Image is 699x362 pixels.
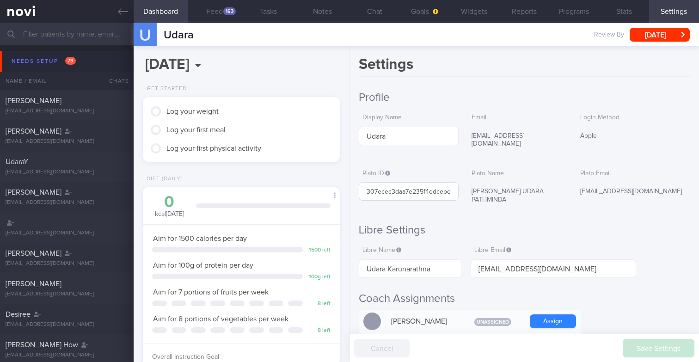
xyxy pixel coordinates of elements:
div: Get Started [143,86,187,92]
span: [PERSON_NAME] [6,97,61,104]
span: Aim for 7 portions of fruits per week [153,288,269,296]
div: [EMAIL_ADDRESS][DOMAIN_NAME] [6,260,128,267]
div: 8 left [307,301,331,307]
span: Udara [164,30,194,41]
div: 163 [223,7,236,15]
span: Plato ID [362,170,390,177]
span: Libre Email [474,247,511,253]
div: 1500 left [307,247,331,254]
div: [EMAIL_ADDRESS][DOMAIN_NAME] [6,291,128,298]
span: Aim for 8 portions of vegetables per week [153,315,288,323]
button: Assign [530,314,576,328]
div: [EMAIL_ADDRESS][DOMAIN_NAME] [6,352,128,359]
span: Aim for 100g of protein per day [153,262,253,269]
label: Plato Email [580,170,686,178]
label: Plato Name [472,170,564,178]
div: Diet (Daily) [143,176,182,183]
label: Display Name [362,114,454,122]
label: Login Method [580,114,686,122]
div: [EMAIL_ADDRESS][DOMAIN_NAME] [6,108,128,115]
div: 0 [152,194,187,210]
label: Email [472,114,564,122]
h2: Coach Assignments [359,292,690,306]
div: Apple [576,127,690,146]
div: [EMAIL_ADDRESS][DOMAIN_NAME] [468,127,567,154]
h2: Profile [359,91,690,104]
div: [EMAIL_ADDRESS][DOMAIN_NAME] [6,321,128,328]
div: 100 g left [307,274,331,281]
div: Needs setup [9,55,78,67]
div: 8 left [307,327,331,334]
h1: Settings [359,55,690,77]
h2: Libre Settings [359,223,690,237]
span: [PERSON_NAME] [6,280,61,288]
div: [PERSON_NAME] UDARA PATHMINDA [468,182,567,209]
span: Review By [594,31,624,39]
div: [EMAIL_ADDRESS][DOMAIN_NAME] [6,230,128,237]
div: U [128,18,162,53]
span: Unassigned [474,318,511,326]
div: [EMAIL_ADDRESS][DOMAIN_NAME] [6,199,128,206]
span: 79 [65,57,76,65]
span: [PERSON_NAME] [6,128,61,135]
span: Libre Name [362,247,401,253]
span: [PERSON_NAME] [6,250,61,257]
div: [EMAIL_ADDRESS][DOMAIN_NAME] [6,169,128,176]
span: Desiree [6,311,31,318]
span: Aim for 1500 calories per day [153,235,247,242]
div: [EMAIL_ADDRESS][DOMAIN_NAME] [6,138,128,145]
button: [DATE] [630,28,690,42]
span: [PERSON_NAME] [6,189,61,196]
span: UdaraY [6,158,28,166]
div: [PERSON_NAME] [386,312,460,331]
div: Chats [97,72,134,90]
span: Overall Instruction Goal [152,354,219,360]
span: [PERSON_NAME] How [6,341,78,349]
div: kcal [DATE] [152,194,187,219]
div: [EMAIL_ADDRESS][DOMAIN_NAME] [576,182,690,202]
